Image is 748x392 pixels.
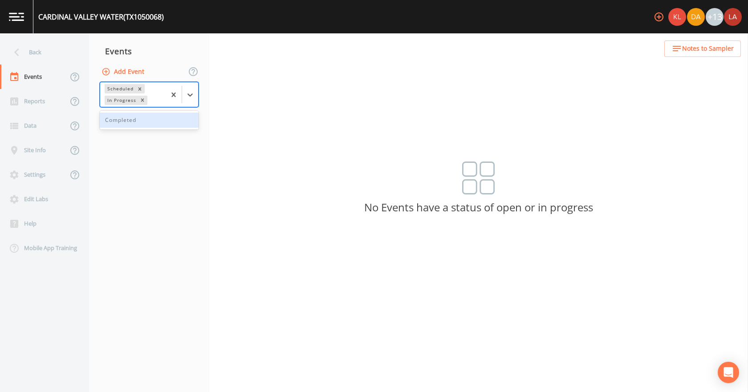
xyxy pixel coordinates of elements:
[668,8,687,26] div: Kler Teran
[682,43,734,54] span: Notes to Sampler
[462,162,495,194] img: svg%3e
[100,64,148,80] button: Add Event
[105,96,138,105] div: In Progress
[89,40,209,62] div: Events
[706,8,724,26] div: +13
[135,84,145,93] div: Remove Scheduled
[105,84,135,93] div: Scheduled
[668,8,686,26] img: 9c4450d90d3b8045b2e5fa62e4f92659
[687,8,705,26] img: a84961a0472e9debc750dd08a004988d
[664,40,741,57] button: Notes to Sampler
[209,203,748,211] p: No Events have a status of open or in progress
[9,12,24,21] img: logo
[687,8,705,26] div: David Weber
[718,362,739,383] div: Open Intercom Messenger
[100,113,199,128] div: Completed
[38,12,164,22] div: CARDINAL VALLEY WATER (TX1050068)
[138,96,147,105] div: Remove In Progress
[724,8,742,26] img: cf6e799eed601856facf0d2563d1856d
